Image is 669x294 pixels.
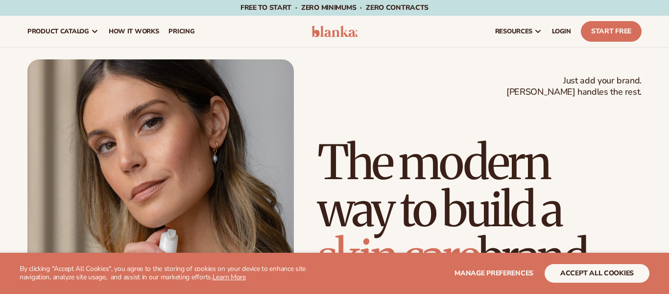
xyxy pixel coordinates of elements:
button: accept all cookies [545,264,649,283]
h1: The modern way to build a brand [317,139,642,280]
span: resources [495,27,532,35]
a: pricing [164,16,199,47]
span: pricing [168,27,194,35]
span: LOGIN [552,27,571,35]
img: logo [311,26,358,37]
a: Learn More [213,272,246,282]
span: Free to start · ZERO minimums · ZERO contracts [240,3,429,12]
a: LOGIN [547,16,576,47]
span: skin care [317,227,478,286]
span: Manage preferences [454,268,533,278]
p: By clicking "Accept All Cookies", you agree to the storing of cookies on your device to enhance s... [20,265,334,282]
span: product catalog [27,27,89,35]
a: resources [490,16,547,47]
a: Start Free [581,21,642,42]
button: Manage preferences [454,264,533,283]
a: product catalog [23,16,104,47]
span: Just add your brand. [PERSON_NAME] handles the rest. [506,75,642,98]
a: How It Works [104,16,164,47]
span: How It Works [109,27,159,35]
